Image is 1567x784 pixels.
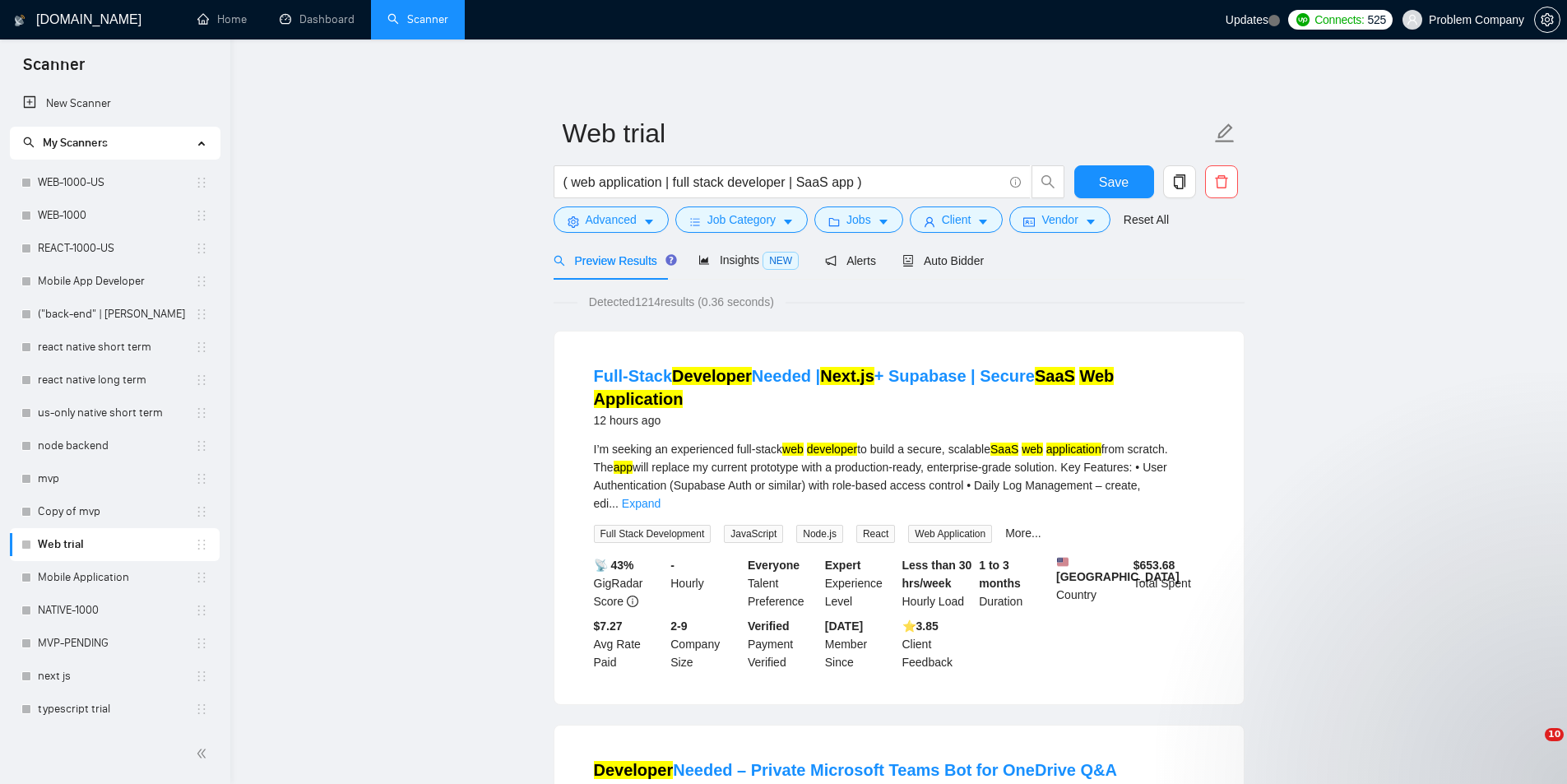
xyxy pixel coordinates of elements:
[195,604,208,617] span: holder
[667,556,744,610] div: Hourly
[10,429,220,462] li: node backend
[594,411,1204,430] div: 12 hours ago
[675,206,808,233] button: barsJob Categorycaret-down
[902,254,984,267] span: Auto Bidder
[10,331,220,364] li: react native short term
[924,216,935,228] span: user
[38,331,195,364] a: react native short term
[825,254,876,267] span: Alerts
[1046,443,1101,456] mark: application
[643,216,655,228] span: caret-down
[1226,13,1268,26] span: Updates
[196,745,212,762] span: double-left
[10,627,220,660] li: MVP-PENDING
[1164,174,1195,189] span: copy
[825,619,863,633] b: [DATE]
[1511,728,1551,768] iframe: Intercom live chat
[10,298,220,331] li: ("back-end" | backen
[724,525,783,543] span: JavaScript
[1023,216,1035,228] span: idcard
[594,761,1117,779] a: DeveloperNeeded – Private Microsoft Teams Bot for OneDrive Q&A
[10,693,220,726] li: typescript trial
[1134,559,1175,572] b: $ 653.68
[195,505,208,518] span: holder
[195,209,208,222] span: holder
[1314,11,1364,29] span: Connects:
[979,559,1021,590] b: 1 to 3 months
[822,617,899,671] div: Member Since
[554,254,672,267] span: Preview Results
[782,443,804,456] mark: web
[1010,177,1021,188] span: info-circle
[698,253,799,267] span: Insights
[10,232,220,265] li: REACT-1000-US
[591,617,668,671] div: Avg Rate Paid
[627,596,638,607] span: info-circle
[1206,174,1237,189] span: delete
[1368,11,1386,29] span: 525
[908,525,992,543] span: Web Application
[280,12,355,26] a: dashboardDashboard
[976,556,1053,610] div: Duration
[1005,527,1041,540] a: More...
[1535,13,1560,26] span: setting
[1099,172,1129,193] span: Save
[14,7,25,34] img: logo
[38,298,195,331] a: ("back-end" | [PERSON_NAME]
[195,538,208,551] span: holder
[10,462,220,495] li: mvp
[38,364,195,397] a: react native long term
[594,761,674,779] mark: Developer
[594,619,623,633] b: $7.27
[10,397,220,429] li: us-only native short term
[977,216,989,228] span: caret-down
[38,660,195,693] a: next js
[195,308,208,321] span: holder
[38,199,195,232] a: WEB-1000
[38,166,195,199] a: WEB-1000-US
[990,443,1018,456] mark: SaaS
[577,293,786,311] span: Detected 1214 results (0.36 seconds)
[10,364,220,397] li: react native long term
[38,397,195,429] a: us-only native short term
[195,176,208,189] span: holder
[10,495,220,528] li: Copy of mvp
[828,216,840,228] span: folder
[899,617,976,671] div: Client Feedback
[609,497,619,510] span: ...
[846,211,871,229] span: Jobs
[899,556,976,610] div: Hourly Load
[1035,367,1075,385] mark: SaaS
[38,462,195,495] a: mvp
[10,53,98,87] span: Scanner
[195,242,208,255] span: holder
[1085,216,1096,228] span: caret-down
[23,137,35,148] span: search
[664,253,679,267] div: Tooltip anchor
[825,559,861,572] b: Expert
[43,136,108,150] span: My Scanners
[10,199,220,232] li: WEB-1000
[672,367,752,385] mark: Developer
[670,619,687,633] b: 2-9
[594,559,634,572] b: 📡 43%
[195,571,208,584] span: holder
[796,525,843,543] span: Node.js
[594,525,712,543] span: Full Stack Development
[707,211,776,229] span: Job Category
[195,703,208,716] span: holder
[1056,556,1180,583] b: [GEOGRAPHIC_DATA]
[38,594,195,627] a: NATIVE-1000
[10,561,220,594] li: Mobile Application
[744,617,822,671] div: Payment Verified
[822,556,899,610] div: Experience Level
[23,136,108,150] span: My Scanners
[1022,443,1043,456] mark: web
[1205,165,1238,198] button: delete
[10,166,220,199] li: WEB-1000-US
[1534,13,1560,26] a: setting
[563,172,1003,193] input: Search Freelance Jobs...
[554,255,565,267] span: search
[1032,174,1064,189] span: search
[594,440,1204,513] div: I’m seeking an experienced full-stack to build a secure, scalable from scratch. The will replace ...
